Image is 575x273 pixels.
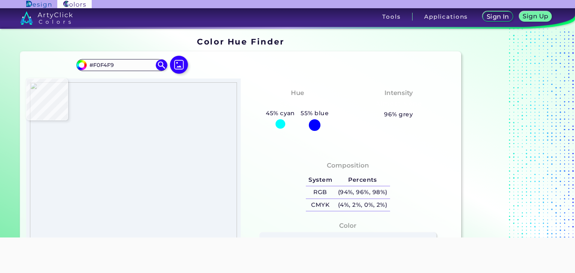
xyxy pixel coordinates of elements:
[170,56,188,74] img: icon picture
[524,13,547,19] h5: Sign Up
[30,82,237,256] img: 638290db-b35a-441d-832b-b550ab36ae22
[197,36,284,47] h1: Color Hue Finder
[298,108,332,118] h5: 55% blue
[20,11,73,25] img: logo_artyclick_colors_white.svg
[276,99,319,108] h3: Cyan-Blue
[291,88,304,98] h4: Hue
[335,174,390,186] h5: Percents
[87,60,156,70] input: type color..
[484,12,512,21] a: Sign In
[151,237,424,271] iframe: Advertisement
[156,59,167,71] img: icon search
[306,174,335,186] h5: System
[464,34,558,269] iframe: Advertisement
[488,14,508,19] h5: Sign In
[521,12,550,21] a: Sign Up
[424,14,468,19] h3: Applications
[335,199,390,211] h5: (4%, 2%, 0%, 2%)
[384,110,413,119] h5: 96% grey
[372,99,425,108] h3: Almost None
[306,199,335,211] h5: CMYK
[382,14,401,19] h3: Tools
[306,186,335,199] h5: RGB
[339,220,356,231] h4: Color
[26,1,51,8] img: ArtyClick Design logo
[335,186,390,199] h5: (94%, 96%, 98%)
[384,88,413,98] h4: Intensity
[327,160,369,171] h4: Composition
[263,108,298,118] h5: 45% cyan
